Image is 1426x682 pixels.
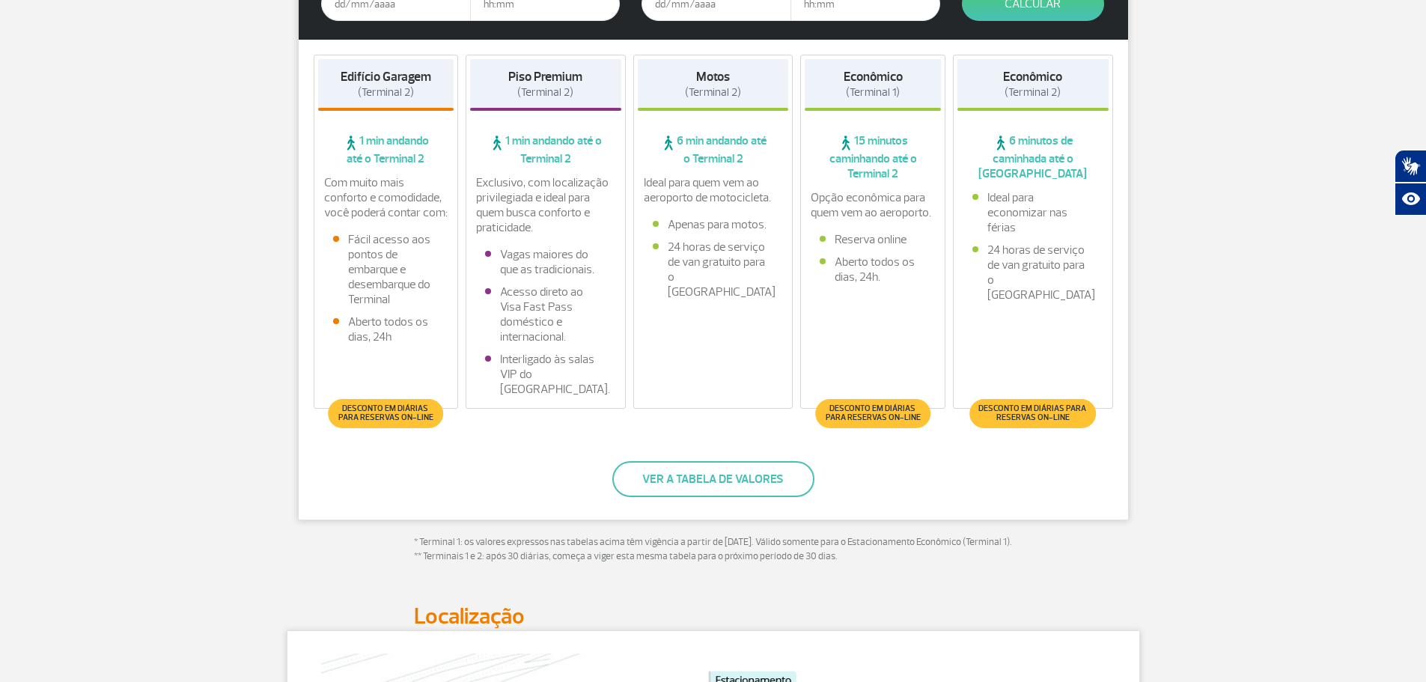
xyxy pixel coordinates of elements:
li: Fácil acesso aos pontos de embarque e desembarque do Terminal [333,232,439,307]
li: Apenas para motos. [653,217,774,232]
strong: Edifício Garagem [341,69,431,85]
span: 1 min andando até o Terminal 2 [470,133,621,166]
strong: Econômico [1003,69,1062,85]
span: Desconto em diárias para reservas on-line [336,404,436,422]
span: 1 min andando até o Terminal 2 [318,133,454,166]
li: 24 horas de serviço de van gratuito para o [GEOGRAPHIC_DATA] [972,243,1094,302]
button: Abrir recursos assistivos. [1395,183,1426,216]
span: (Terminal 2) [1005,85,1061,100]
li: Vagas maiores do que as tradicionais. [485,247,606,277]
span: Desconto em diárias para reservas on-line [977,404,1088,422]
p: Opção econômica para quem vem ao aeroporto. [811,190,935,220]
li: Interligado às salas VIP do [GEOGRAPHIC_DATA]. [485,352,606,397]
strong: Motos [696,69,730,85]
p: * Terminal 1: os valores expressos nas tabelas acima têm vigência a partir de [DATE]. Válido some... [414,535,1013,564]
li: Aberto todos os dias, 24h [333,314,439,344]
span: Desconto em diárias para reservas on-line [823,404,922,422]
strong: Econômico [844,69,903,85]
button: Ver a tabela de valores [612,461,814,497]
li: Reserva online [820,232,926,247]
div: Plugin de acessibilidade da Hand Talk. [1395,150,1426,216]
li: Aberto todos os dias, 24h. [820,255,926,284]
span: (Terminal 1) [846,85,900,100]
span: 15 minutos caminhando até o Terminal 2 [805,133,941,181]
li: 24 horas de serviço de van gratuito para o [GEOGRAPHIC_DATA] [653,240,774,299]
p: Exclusivo, com localização privilegiada e ideal para quem busca conforto e praticidade. [476,175,615,235]
h2: Localização [414,603,1013,630]
button: Abrir tradutor de língua de sinais. [1395,150,1426,183]
li: Acesso direto ao Visa Fast Pass doméstico e internacional. [485,284,606,344]
span: (Terminal 2) [685,85,741,100]
strong: Piso Premium [508,69,582,85]
span: 6 minutos de caminhada até o [GEOGRAPHIC_DATA] [957,133,1109,181]
p: Com muito mais conforto e comodidade, você poderá contar com: [324,175,448,220]
span: (Terminal 2) [358,85,414,100]
p: Ideal para quem vem ao aeroporto de motocicleta. [644,175,783,205]
span: (Terminal 2) [517,85,573,100]
li: Ideal para economizar nas férias [972,190,1094,235]
span: 6 min andando até o Terminal 2 [638,133,789,166]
